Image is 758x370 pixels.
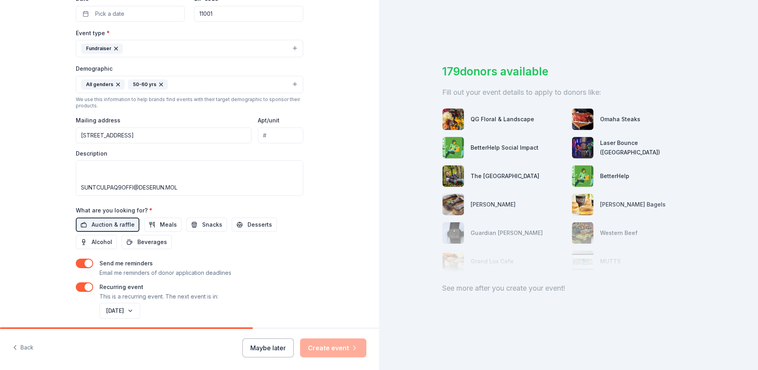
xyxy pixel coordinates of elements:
[443,137,464,158] img: photo for BetterHelp Social Impact
[99,268,231,278] p: Email me reminders of donor application deadlines
[76,116,120,124] label: Mailing address
[76,218,139,232] button: Auction & raffle
[258,128,303,143] input: #
[137,237,167,247] span: Beverages
[442,86,695,99] div: Fill out your event details to apply to donors like:
[572,109,593,130] img: photo for Omaha Steaks
[99,303,140,319] button: [DATE]
[600,115,640,124] div: Omaha Steaks
[144,218,182,232] button: Meals
[76,76,303,93] button: All genders50-60 yrs
[76,6,185,22] button: Pick a date
[92,237,112,247] span: Alcohol
[76,150,107,158] label: Description
[81,43,123,54] div: Fundraiser
[600,138,695,157] div: Laser Bounce ([GEOGRAPHIC_DATA])
[122,235,172,249] button: Beverages
[186,218,227,232] button: Snacks
[92,220,135,229] span: Auction & raffle
[572,165,593,187] img: photo for BetterHelp
[76,128,251,143] input: Enter a US address
[442,282,695,295] div: See more after you create your event!
[76,40,303,57] button: Fundraiser
[95,9,124,19] span: Pick a date
[99,260,153,267] label: Send me reminders
[194,6,303,22] input: 12345 (U.S. only)
[258,116,280,124] label: Apt/unit
[232,218,277,232] button: Desserts
[99,284,143,290] label: Recurring event
[76,96,303,109] div: We use this information to help brands find events with their target demographic to sponsor their...
[242,338,294,357] button: Maybe later
[76,160,303,196] textarea: Loremi dol sit ametco 4 adip eli Seddoeius. Te incid Utlabore (etdo magnaal en adm veniamqu nos E...
[471,171,539,181] div: The [GEOGRAPHIC_DATA]
[443,165,464,187] img: photo for The Adventure Park
[81,79,125,90] div: All genders
[248,220,272,229] span: Desserts
[76,235,117,249] button: Alcohol
[128,79,168,90] div: 50-60 yrs
[99,292,218,301] p: This is a recurring event. The next event is in:
[600,171,629,181] div: BetterHelp
[76,29,110,37] label: Event type
[160,220,177,229] span: Meals
[443,109,464,130] img: photo for QG Floral & Landscape
[572,137,593,158] img: photo for Laser Bounce (Long Island)
[471,143,538,152] div: BetterHelp Social Impact
[202,220,222,229] span: Snacks
[442,63,695,80] div: 179 donors available
[13,340,34,356] button: Back
[76,207,152,214] label: What are you looking for?
[76,65,113,73] label: Demographic
[471,115,534,124] div: QG Floral & Landscape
